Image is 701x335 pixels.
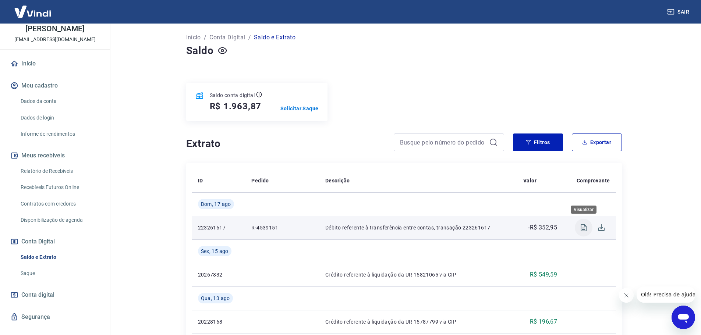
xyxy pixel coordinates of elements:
a: Informe de rendimentos [18,126,101,142]
p: R$ 196,67 [530,317,557,326]
p: Crédito referente à liquidação da UR 15787799 via CIP [325,318,511,325]
p: Valor [523,177,537,184]
a: Solicitar Saque [280,105,319,112]
p: / [248,33,251,42]
button: Meu cadastro [9,78,101,94]
span: Download [592,219,610,236]
div: Visualizar [571,206,596,214]
span: Visualizar [575,219,592,236]
button: Exportar [572,133,622,151]
p: Saldo conta digital [210,92,255,99]
span: Olá! Precisa de ajuda? [4,5,62,11]
a: Dados de login [18,110,101,125]
span: Dom, 17 ago [201,200,231,208]
p: Descrição [325,177,350,184]
a: Segurança [9,309,101,325]
span: Qua, 13 ago [201,295,230,302]
p: 223261617 [198,224,240,231]
span: Sex, 15 ago [201,247,229,255]
button: Filtros [513,133,563,151]
p: 20228168 [198,318,240,325]
h4: Extrato [186,136,385,151]
p: Comprovante [577,177,610,184]
img: Vindi [9,0,57,23]
p: R$ 549,59 [530,270,557,279]
p: / [204,33,206,42]
iframe: Botão para abrir a janela de mensagens [672,306,695,329]
a: Dados da conta [18,94,101,109]
a: Saque [18,266,101,281]
p: R-4539151 [251,224,314,231]
a: Disponibilização de agenda [18,213,101,228]
button: Meus recebíveis [9,147,101,164]
p: -R$ 352,95 [528,223,557,232]
button: Conta Digital [9,234,101,250]
p: 20267832 [198,271,240,278]
a: Conta Digital [209,33,245,42]
a: Conta digital [9,287,101,303]
button: Sair [666,5,692,19]
h4: Saldo [186,43,214,58]
a: Relatório de Recebíveis [18,164,101,179]
input: Busque pelo número do pedido [400,137,486,148]
iframe: Mensagem da empresa [637,286,695,303]
p: Saldo e Extrato [254,33,295,42]
p: ID [198,177,203,184]
a: Recebíveis Futuros Online [18,180,101,195]
p: Débito referente à transferência entre contas, transação 223261617 [325,224,511,231]
iframe: Fechar mensagem [619,288,634,303]
p: [PERSON_NAME] [25,25,84,33]
a: Contratos com credores [18,196,101,211]
p: [EMAIL_ADDRESS][DOMAIN_NAME] [14,36,96,43]
p: Crédito referente à liquidação da UR 15821065 via CIP [325,271,511,278]
p: Pedido [251,177,269,184]
a: Início [186,33,201,42]
h5: R$ 1.963,87 [210,100,262,112]
a: Início [9,56,101,72]
span: Conta digital [21,290,54,300]
a: Saldo e Extrato [18,250,101,265]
